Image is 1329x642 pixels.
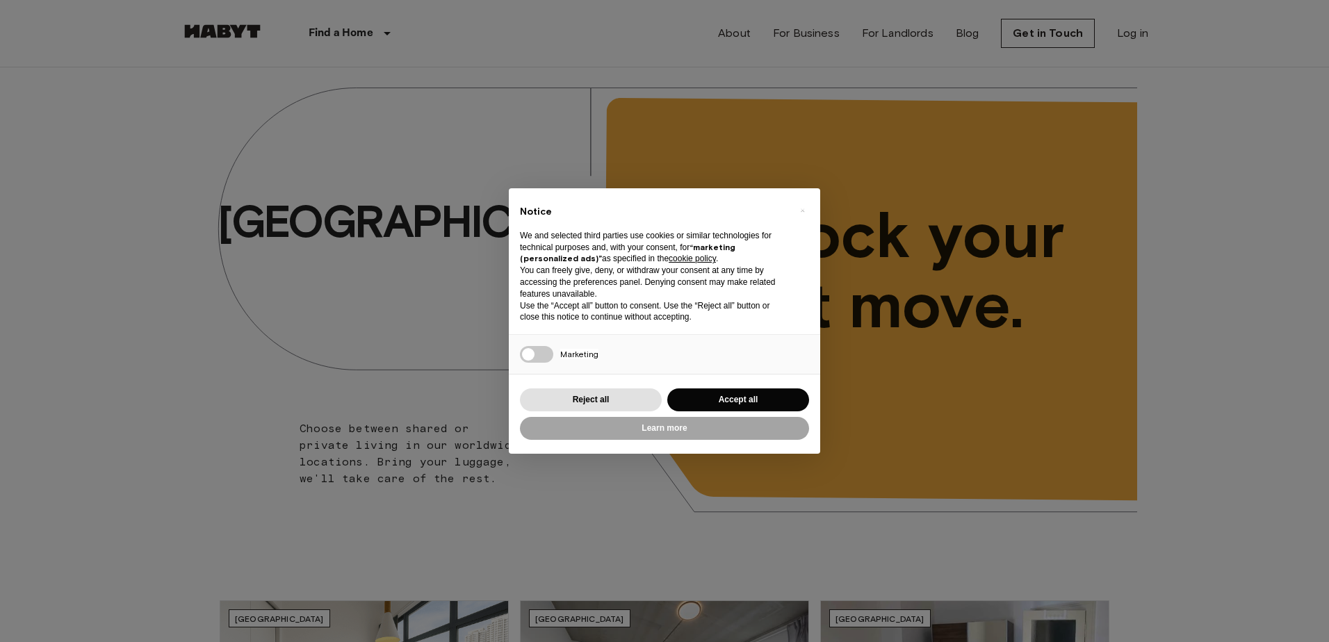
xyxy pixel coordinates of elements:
[800,202,805,219] span: ×
[791,199,813,222] button: Close this notice
[667,388,809,411] button: Accept all
[520,205,787,219] h2: Notice
[560,349,598,359] span: Marketing
[520,242,735,264] strong: “marketing (personalized ads)”
[520,265,787,299] p: You can freely give, deny, or withdraw your consent at any time by accessing the preferences pane...
[520,417,809,440] button: Learn more
[520,230,787,265] p: We and selected third parties use cookies or similar technologies for technical purposes and, wit...
[520,388,662,411] button: Reject all
[669,254,716,263] a: cookie policy
[520,300,787,324] p: Use the “Accept all” button to consent. Use the “Reject all” button or close this notice to conti...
